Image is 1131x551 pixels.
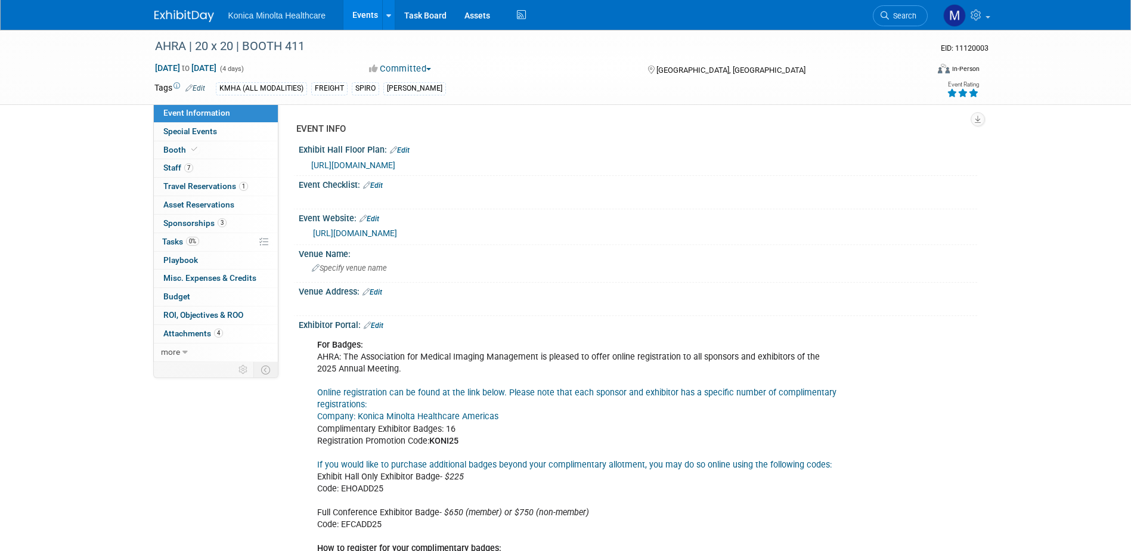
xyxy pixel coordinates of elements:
[943,4,966,27] img: Marketing Team
[154,178,278,196] a: Travel Reservations1
[873,5,928,26] a: Search
[952,64,980,73] div: In-Person
[938,64,950,73] img: Format-Inperson.png
[163,273,256,283] span: Misc. Expenses & Credits
[296,123,968,135] div: EVENT INFO
[352,82,379,95] div: SPIRO
[163,145,200,154] span: Booth
[151,36,910,57] div: AHRA | 20 x 20 | BOOTH 411
[154,196,278,214] a: Asset Reservations
[163,181,248,191] span: Travel Reservations
[362,288,382,296] a: Edit
[299,209,977,225] div: Event Website:
[311,82,348,95] div: FREIGHT
[253,362,278,377] td: Toggle Event Tabs
[228,11,326,20] span: Konica Minolta Healthcare
[154,82,205,95] td: Tags
[299,283,977,298] div: Venue Address:
[218,218,227,227] span: 3
[363,181,383,190] a: Edit
[312,264,387,273] span: Specify venue name
[184,163,193,172] span: 7
[216,82,307,95] div: KMHA (ALL MODALITIES)
[313,228,397,238] a: [URL][DOMAIN_NAME]
[154,215,278,233] a: Sponsorships3
[219,65,244,73] span: (4 days)
[317,388,836,410] a: Online registration can be found at the link below. Please note that each sponsor and exhibitor h...
[383,82,446,95] div: [PERSON_NAME]
[154,104,278,122] a: Event Information
[185,84,205,92] a: Edit
[154,288,278,306] a: Budget
[317,411,498,422] a: Company: Konica Minolta Healthcare Americas
[857,62,980,80] div: Event Format
[163,292,190,301] span: Budget
[186,237,199,246] span: 0%
[364,321,383,330] a: Edit
[162,237,199,246] span: Tasks
[317,460,832,470] a: If you would like to purchase additional badges beyond your complimentary allotment, you may do s...
[365,63,436,75] button: Committed
[191,146,197,153] i: Booth reservation complete
[154,307,278,324] a: ROI, Objectives & ROO
[163,310,243,320] span: ROI, Objectives & ROO
[154,141,278,159] a: Booth
[163,126,217,136] span: Special Events
[233,362,254,377] td: Personalize Event Tab Strip
[163,200,234,209] span: Asset Reservations
[889,11,916,20] span: Search
[299,141,977,156] div: Exhibit Hall Floor Plan:
[941,44,989,52] span: Event ID: 11120003
[429,436,458,446] b: KONI25
[163,255,198,265] span: Playbook
[439,507,589,518] i: - $650 (member) or $750 (non-member)
[154,63,217,73] span: [DATE] [DATE]
[440,472,464,482] i: - $225
[180,63,191,73] span: to
[299,176,977,191] div: Event Checklist:
[311,160,395,170] a: [URL][DOMAIN_NAME]
[390,146,410,154] a: Edit
[154,343,278,361] a: more
[154,270,278,287] a: Misc. Expenses & Credits
[161,347,180,357] span: more
[163,108,230,117] span: Event Information
[214,329,223,338] span: 4
[154,252,278,270] a: Playbook
[317,340,363,350] b: For Badges:
[656,66,805,75] span: [GEOGRAPHIC_DATA], [GEOGRAPHIC_DATA]
[154,123,278,141] a: Special Events
[360,215,379,223] a: Edit
[299,245,977,260] div: Venue Name:
[163,163,193,172] span: Staff
[299,316,977,332] div: Exhibitor Portal:
[163,218,227,228] span: Sponsorships
[154,233,278,251] a: Tasks0%
[947,82,979,88] div: Event Rating
[154,10,214,22] img: ExhibitDay
[239,182,248,191] span: 1
[154,159,278,177] a: Staff7
[163,329,223,338] span: Attachments
[154,325,278,343] a: Attachments4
